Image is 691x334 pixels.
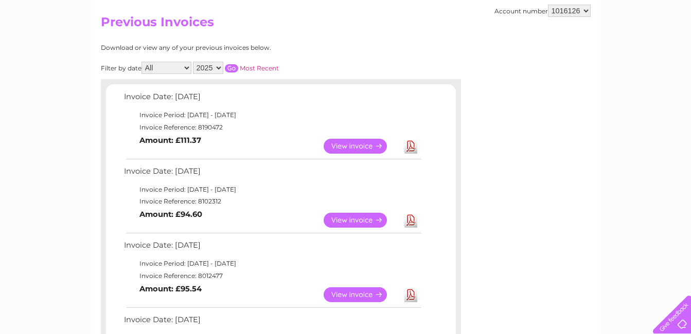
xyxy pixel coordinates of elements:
[103,6,589,50] div: Clear Business is a trading name of Verastar Limited (registered in [GEOGRAPHIC_DATA] No. 3667643...
[101,62,371,74] div: Filter by date
[121,238,422,257] td: Invoice Date: [DATE]
[121,257,422,270] td: Invoice Period: [DATE] - [DATE]
[324,139,399,154] a: View
[536,44,558,51] a: Energy
[494,5,591,17] div: Account number
[121,313,422,332] td: Invoice Date: [DATE]
[24,27,77,58] img: logo.png
[121,164,422,183] td: Invoice Date: [DATE]
[404,287,417,302] a: Download
[324,213,399,228] a: View
[101,44,371,51] div: Download or view any of your previous invoices below.
[404,213,417,228] a: Download
[121,90,422,109] td: Invoice Date: [DATE]
[121,109,422,121] td: Invoice Period: [DATE] - [DATE]
[240,64,279,72] a: Most Recent
[121,270,422,282] td: Invoice Reference: 8012477
[139,210,202,219] b: Amount: £94.60
[139,284,202,293] b: Amount: £95.54
[404,139,417,154] a: Download
[657,44,681,51] a: Log out
[564,44,595,51] a: Telecoms
[139,136,201,145] b: Amount: £111.37
[101,15,591,34] h2: Previous Invoices
[623,44,648,51] a: Contact
[121,183,422,196] td: Invoice Period: [DATE] - [DATE]
[510,44,529,51] a: Water
[601,44,616,51] a: Blog
[324,287,399,302] a: View
[121,195,422,208] td: Invoice Reference: 8102312
[121,121,422,134] td: Invoice Reference: 8190472
[497,5,568,18] a: 0333 014 3131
